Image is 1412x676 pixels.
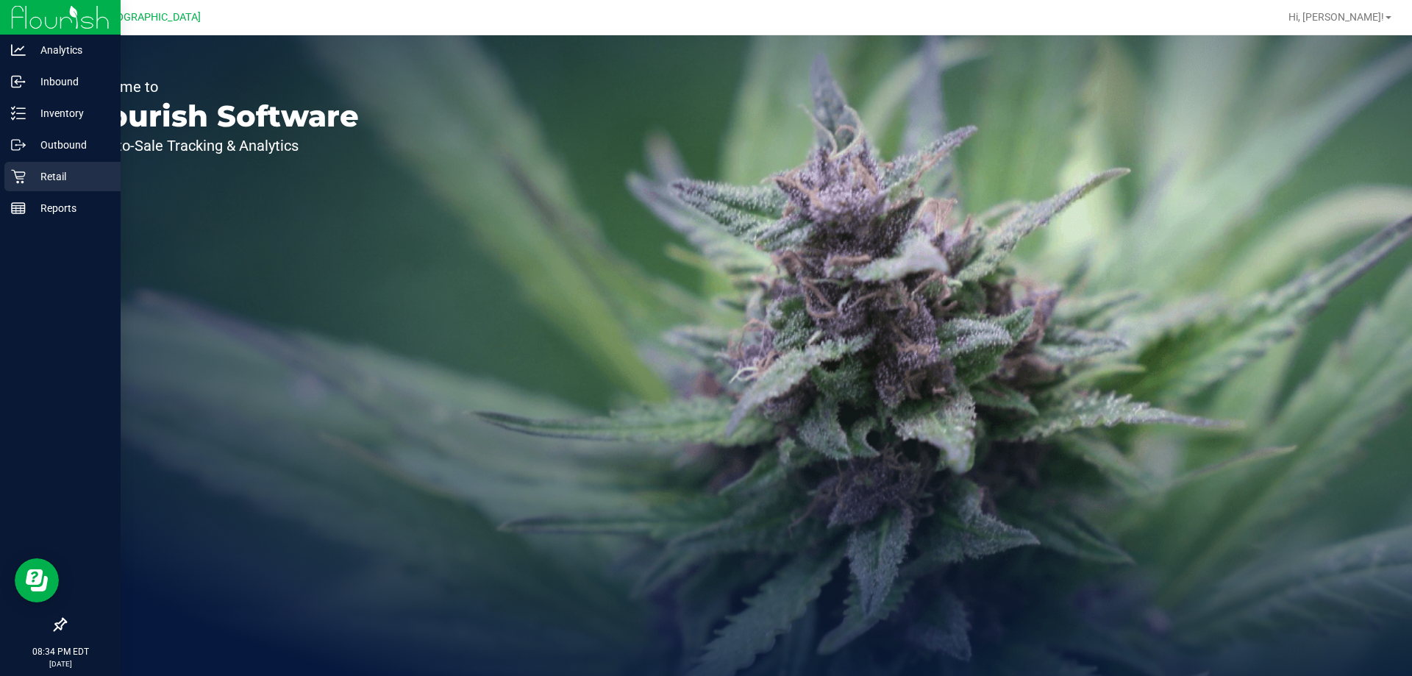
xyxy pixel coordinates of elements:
[26,168,114,185] p: Retail
[26,41,114,59] p: Analytics
[7,645,114,658] p: 08:34 PM EDT
[100,11,201,24] span: [GEOGRAPHIC_DATA]
[1288,11,1384,23] span: Hi, [PERSON_NAME]!
[26,199,114,217] p: Reports
[79,79,359,94] p: Welcome to
[11,74,26,89] inline-svg: Inbound
[15,558,59,602] iframe: Resource center
[26,73,114,90] p: Inbound
[11,138,26,152] inline-svg: Outbound
[26,136,114,154] p: Outbound
[11,169,26,184] inline-svg: Retail
[79,138,359,153] p: Seed-to-Sale Tracking & Analytics
[11,43,26,57] inline-svg: Analytics
[79,102,359,131] p: Flourish Software
[7,658,114,669] p: [DATE]
[11,201,26,216] inline-svg: Reports
[26,104,114,122] p: Inventory
[11,106,26,121] inline-svg: Inventory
